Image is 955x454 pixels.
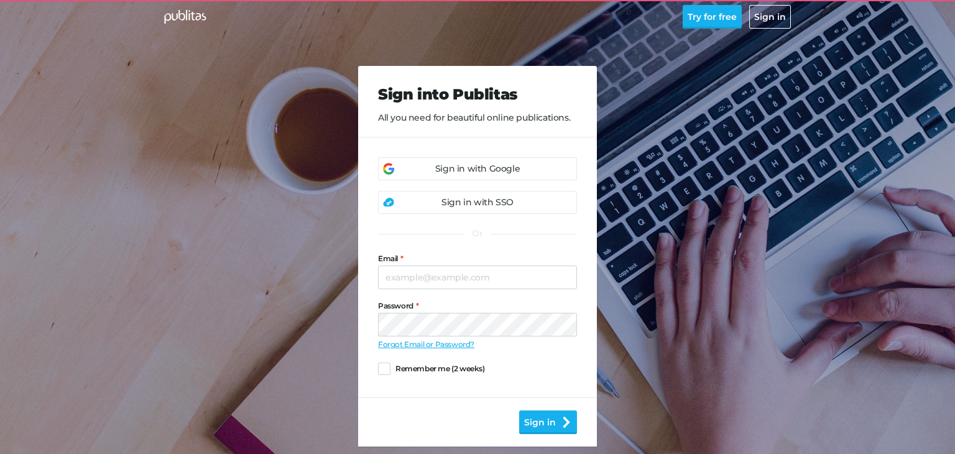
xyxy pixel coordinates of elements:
div: Or [464,227,490,240]
div: Sign in with Google [435,162,520,175]
a: Sign in with Google [378,157,577,180]
input: example@example.com [378,266,577,289]
a: Sign in with SSO [378,191,577,214]
button: Try for free [683,5,742,29]
span: Remember me (2 weeks) [395,364,485,373]
button: Sign in [749,5,791,29]
div: Sign in with SSO [441,196,514,209]
a: Forgot Email or Password? [378,340,474,349]
button: Sign in [519,410,577,434]
h2: Sign into Publitas [378,86,577,104]
p: All you need for beautiful online publications. [378,111,577,124]
label: Password [378,302,577,310]
label: Email [378,254,577,263]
